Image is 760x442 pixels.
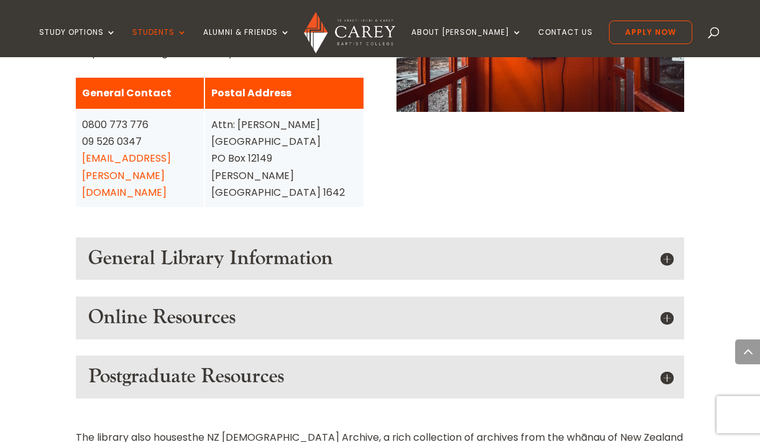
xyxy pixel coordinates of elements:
strong: Postal Address [211,86,291,100]
div: Attn: [PERSON_NAME][GEOGRAPHIC_DATA] PO Box 12149 [PERSON_NAME] [GEOGRAPHIC_DATA] 1642 [211,116,357,201]
h5: General Library Information [88,247,671,270]
a: Alumni & Friends [203,28,290,57]
a: Contact Us [538,28,593,57]
h5: Online Resources [88,306,671,329]
a: Study Options [39,28,116,57]
a: Apply Now [609,21,692,44]
strong: General Contact [82,86,172,100]
a: [EMAIL_ADDRESS][PERSON_NAME][DOMAIN_NAME] [82,151,171,199]
div: 0800 773 776 09 526 0347 [82,116,198,201]
img: Carey Baptist College [304,12,395,53]
a: Students [132,28,187,57]
h5: Postgraduate Resources [88,365,671,389]
a: About [PERSON_NAME] [411,28,522,57]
